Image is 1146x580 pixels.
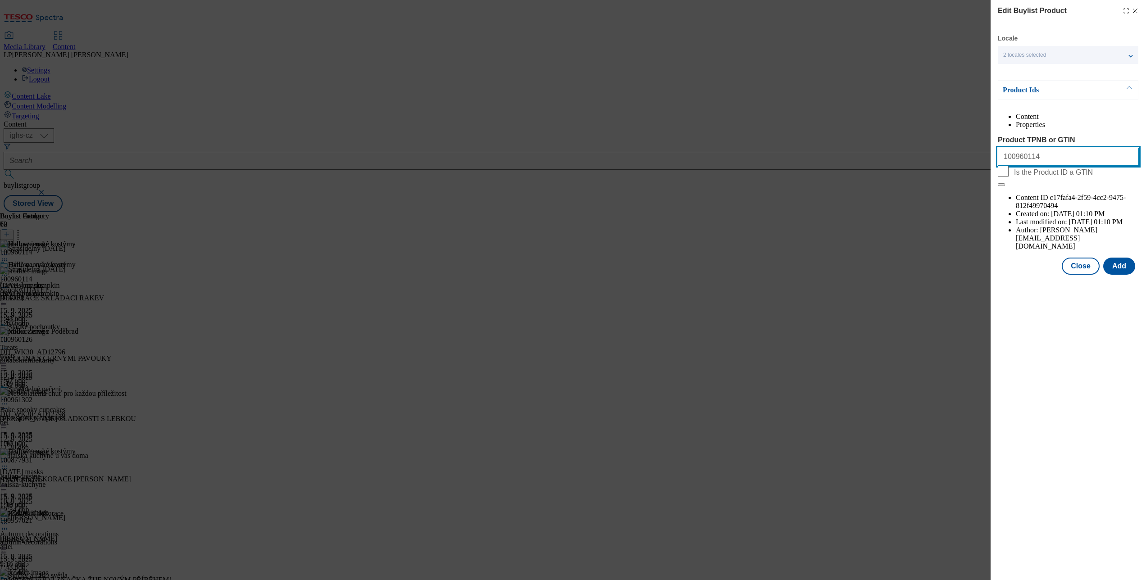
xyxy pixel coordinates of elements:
[1016,121,1139,129] li: Properties
[1062,258,1100,275] button: Close
[1016,210,1139,218] li: Created on:
[1103,258,1135,275] button: Add
[1016,218,1139,226] li: Last modified on:
[998,36,1018,41] label: Locale
[1016,226,1097,250] span: [PERSON_NAME][EMAIL_ADDRESS][DOMAIN_NAME]
[1051,210,1105,217] span: [DATE] 01:10 PM
[1003,52,1046,59] span: 2 locales selected
[1069,218,1123,226] span: [DATE] 01:10 PM
[1016,194,1126,209] span: c17fafa4-2f59-4cc2-9475-812f49970494
[998,46,1138,64] button: 2 locales selected
[1003,86,1097,95] p: Product Ids
[1016,113,1139,121] li: Content
[1016,226,1139,250] li: Author:
[1014,168,1093,177] span: Is the Product ID a GTIN
[998,148,1139,166] input: Enter 1 or 20 space separated Product TPNB or GTIN
[998,136,1139,144] label: Product TPNB or GTIN
[998,5,1067,16] h4: Edit Buylist Product
[1016,194,1139,210] li: Content ID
